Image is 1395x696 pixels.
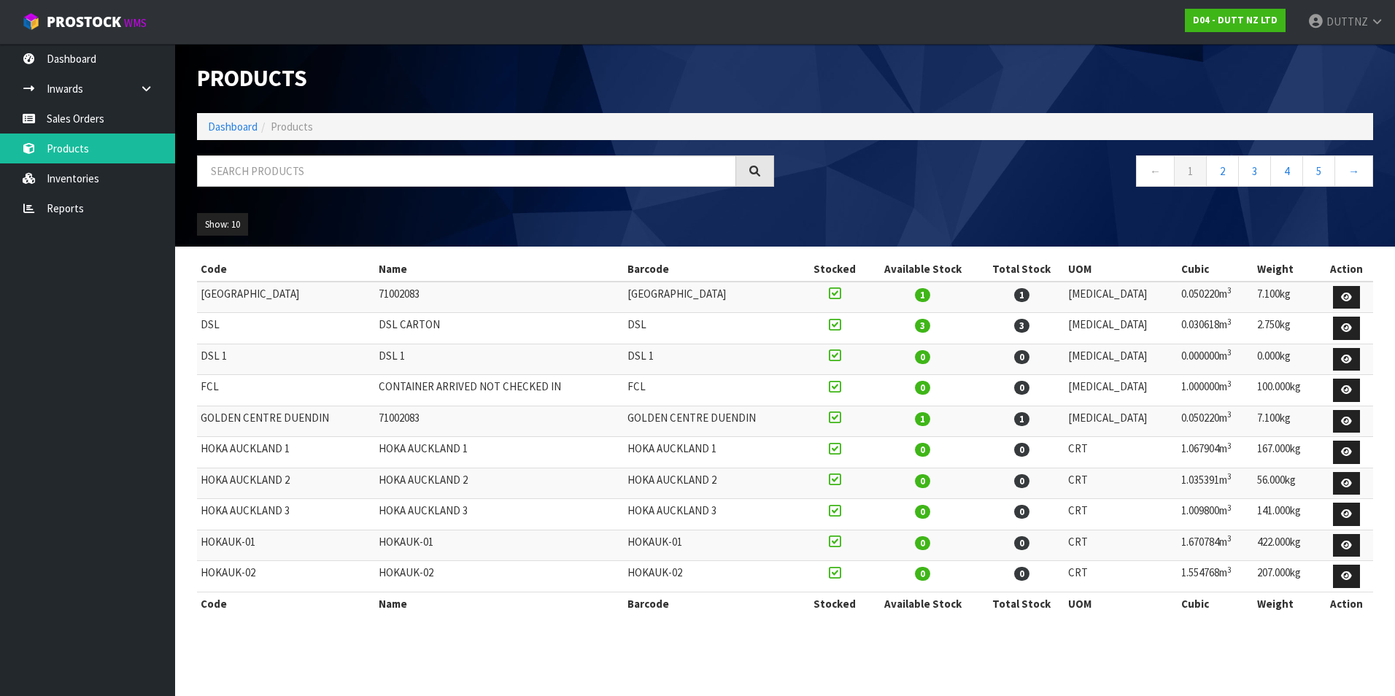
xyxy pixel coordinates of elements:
span: 0 [915,443,930,457]
td: HOKA AUCKLAND 2 [624,468,802,499]
td: 7.100kg [1253,282,1321,313]
td: HOKA AUCKLAND 1 [624,437,802,468]
th: Total Stock [978,592,1064,615]
th: Weight [1253,592,1321,615]
th: Code [197,592,375,615]
th: Barcode [624,592,802,615]
a: Dashboard [208,120,258,134]
img: cube-alt.png [22,12,40,31]
small: WMS [124,16,147,30]
td: HOKAUK-02 [197,561,375,592]
span: 0 [1014,505,1029,519]
sup: 3 [1227,471,1232,482]
td: [GEOGRAPHIC_DATA] [624,282,802,313]
td: CRT [1064,437,1178,468]
td: HOKA AUCKLAND 2 [197,468,375,499]
input: Search products [197,155,736,187]
nav: Page navigation [796,155,1373,191]
sup: 3 [1227,565,1232,575]
span: 0 [915,567,930,581]
td: 1.035391m [1178,468,1253,499]
span: Products [271,120,313,134]
td: 0.000kg [1253,344,1321,375]
td: DSL 1 [375,344,624,375]
span: 0 [1014,567,1029,581]
span: 0 [1014,381,1029,395]
td: [MEDICAL_DATA] [1064,282,1178,313]
span: 0 [1014,536,1029,550]
h1: Products [197,66,774,91]
sup: 3 [1227,317,1232,327]
sup: 3 [1227,441,1232,451]
td: CRT [1064,561,1178,592]
a: 1 [1174,155,1207,187]
td: 0.030618m [1178,313,1253,344]
span: 3 [1014,319,1029,333]
td: CONTAINER ARRIVED NOT CHECKED IN [375,375,624,406]
td: DSL 1 [624,344,802,375]
strong: D04 - DUTT NZ LTD [1193,14,1278,26]
td: FCL [624,375,802,406]
td: HOKA AUCKLAND 3 [197,499,375,530]
a: 5 [1302,155,1335,187]
a: ← [1136,155,1175,187]
span: ProStock [47,12,121,31]
td: 141.000kg [1253,499,1321,530]
td: CRT [1064,530,1178,561]
span: 0 [915,505,930,519]
td: HOKAUK-02 [375,561,624,592]
span: 0 [1014,474,1029,488]
td: 71002083 [375,406,624,437]
td: 1.554768m [1178,561,1253,592]
th: Stocked [803,592,867,615]
th: Code [197,258,375,281]
td: 1.000000m [1178,375,1253,406]
td: 422.000kg [1253,530,1321,561]
td: DSL [197,313,375,344]
td: [MEDICAL_DATA] [1064,406,1178,437]
td: DSL [624,313,802,344]
td: HOKAUK-01 [624,530,802,561]
span: 1 [915,412,930,426]
sup: 3 [1227,347,1232,357]
th: Action [1321,258,1373,281]
th: Cubic [1178,592,1253,615]
td: [MEDICAL_DATA] [1064,313,1178,344]
sup: 3 [1227,533,1232,544]
td: [MEDICAL_DATA] [1064,375,1178,406]
span: 0 [915,350,930,364]
sup: 3 [1227,409,1232,419]
td: 207.000kg [1253,561,1321,592]
td: 1.670784m [1178,530,1253,561]
span: 1 [1014,288,1029,302]
th: Total Stock [978,258,1064,281]
th: UOM [1064,258,1178,281]
button: Show: 10 [197,213,248,236]
td: [MEDICAL_DATA] [1064,344,1178,375]
span: 0 [1014,350,1029,364]
td: DSL 1 [197,344,375,375]
span: DUTTNZ [1326,15,1368,28]
td: CRT [1064,468,1178,499]
td: 1.067904m [1178,437,1253,468]
a: 3 [1238,155,1271,187]
td: 2.750kg [1253,313,1321,344]
td: [GEOGRAPHIC_DATA] [197,282,375,313]
td: 71002083 [375,282,624,313]
td: 0.050220m [1178,406,1253,437]
th: Weight [1253,258,1321,281]
th: Name [375,592,624,615]
th: Available Stock [867,258,978,281]
td: HOKAUK-02 [624,561,802,592]
td: GOLDEN CENTRE DUENDIN [197,406,375,437]
td: HOKA AUCKLAND 3 [375,499,624,530]
th: Action [1321,592,1373,615]
a: 2 [1206,155,1239,187]
td: HOKA AUCKLAND 2 [375,468,624,499]
span: 1 [915,288,930,302]
a: → [1334,155,1373,187]
span: 0 [915,381,930,395]
td: FCL [197,375,375,406]
span: 0 [1014,443,1029,457]
th: Available Stock [867,592,978,615]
